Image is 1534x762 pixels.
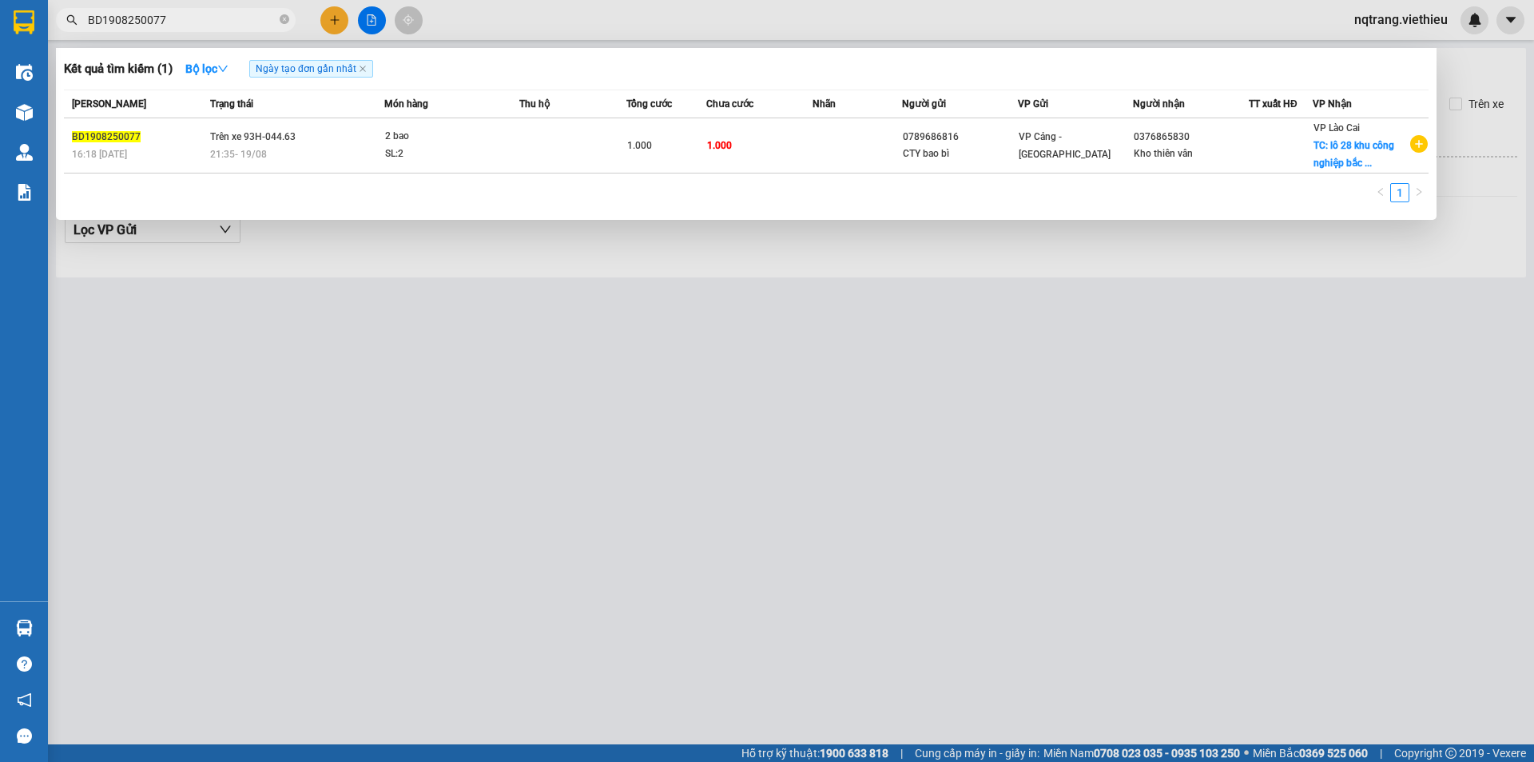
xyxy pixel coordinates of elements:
span: question-circle [17,656,32,672]
div: SL: 2 [385,146,505,163]
img: warehouse-icon [16,620,33,636]
strong: VIỆT HIẾU LOGISTIC [80,13,157,47]
span: TC: lô 28 khu công nghiệp bắc ... [1313,140,1394,169]
span: close-circle [280,13,289,28]
span: search [66,14,77,26]
span: down [217,63,229,74]
span: left [1376,187,1385,197]
strong: TĐ chuyển phát: [76,88,145,113]
span: BD1908250077 [72,131,141,142]
span: Trạng thái [210,98,253,110]
span: Tổng cước [626,98,672,110]
span: right [1414,187,1424,197]
div: 0376865830 [1134,129,1248,146]
strong: Bộ lọc [185,62,229,75]
input: Tìm tên, số ĐT hoặc mã đơn [88,11,276,29]
span: Nhãn [813,98,836,110]
span: Món hàng [384,98,428,110]
span: 1.000 [627,140,652,151]
strong: PHIẾU GỬI HÀNG [78,50,159,85]
h3: Kết quả tìm kiếm ( 1 ) [64,61,173,78]
button: Bộ lọcdown [173,56,241,82]
span: 1.000 [707,140,732,151]
span: Người nhận [1133,98,1185,110]
span: 16:18 [DATE] [72,149,127,160]
strong: 02143888555, 0243777888 [92,101,161,126]
button: right [1409,183,1429,202]
span: VP Gửi [1018,98,1048,110]
span: LC1309250270 [167,78,262,94]
span: VP Cảng - [GEOGRAPHIC_DATA] [1019,131,1111,160]
div: 2 bao [385,128,505,146]
span: Chưa cước [706,98,753,110]
div: 0789686816 [903,129,1017,146]
img: warehouse-icon [16,144,33,161]
span: Thu hộ [519,98,550,110]
span: TT xuất HĐ [1249,98,1298,110]
span: message [17,728,32,744]
span: VP Nhận [1313,98,1352,110]
li: Previous Page [1371,183,1390,202]
span: Người gửi [902,98,946,110]
div: CTY bao bì [903,146,1017,162]
img: logo [8,41,70,102]
span: notification [17,692,32,708]
span: 21:35 - 19/08 [210,149,267,160]
span: VP Lào Cai [1313,122,1360,134]
button: left [1371,183,1390,202]
span: close-circle [280,14,289,24]
img: logo-vxr [14,10,34,34]
span: Ngày tạo đơn gần nhất [249,60,373,78]
li: Next Page [1409,183,1429,202]
span: plus-circle [1410,135,1428,153]
span: [PERSON_NAME] [72,98,146,110]
img: warehouse-icon [16,104,33,121]
img: solution-icon [16,184,33,201]
a: 1 [1391,184,1409,201]
img: warehouse-icon [16,64,33,81]
div: Kho thiên vân [1134,146,1248,162]
li: 1 [1390,183,1409,202]
span: Trên xe 93H-044.63 [210,131,296,142]
span: close [359,65,367,73]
